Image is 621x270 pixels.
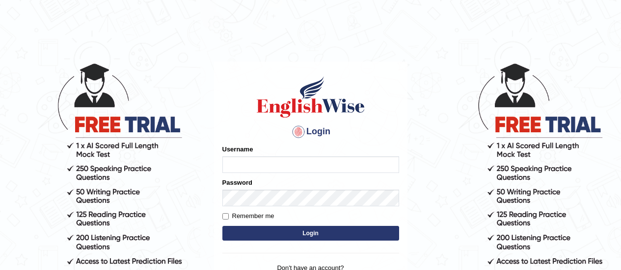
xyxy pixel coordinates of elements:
[222,145,253,154] label: Username
[222,213,229,220] input: Remember me
[222,178,252,187] label: Password
[222,226,399,241] button: Login
[255,75,367,119] img: Logo of English Wise sign in for intelligent practice with AI
[222,124,399,140] h4: Login
[222,211,274,221] label: Remember me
